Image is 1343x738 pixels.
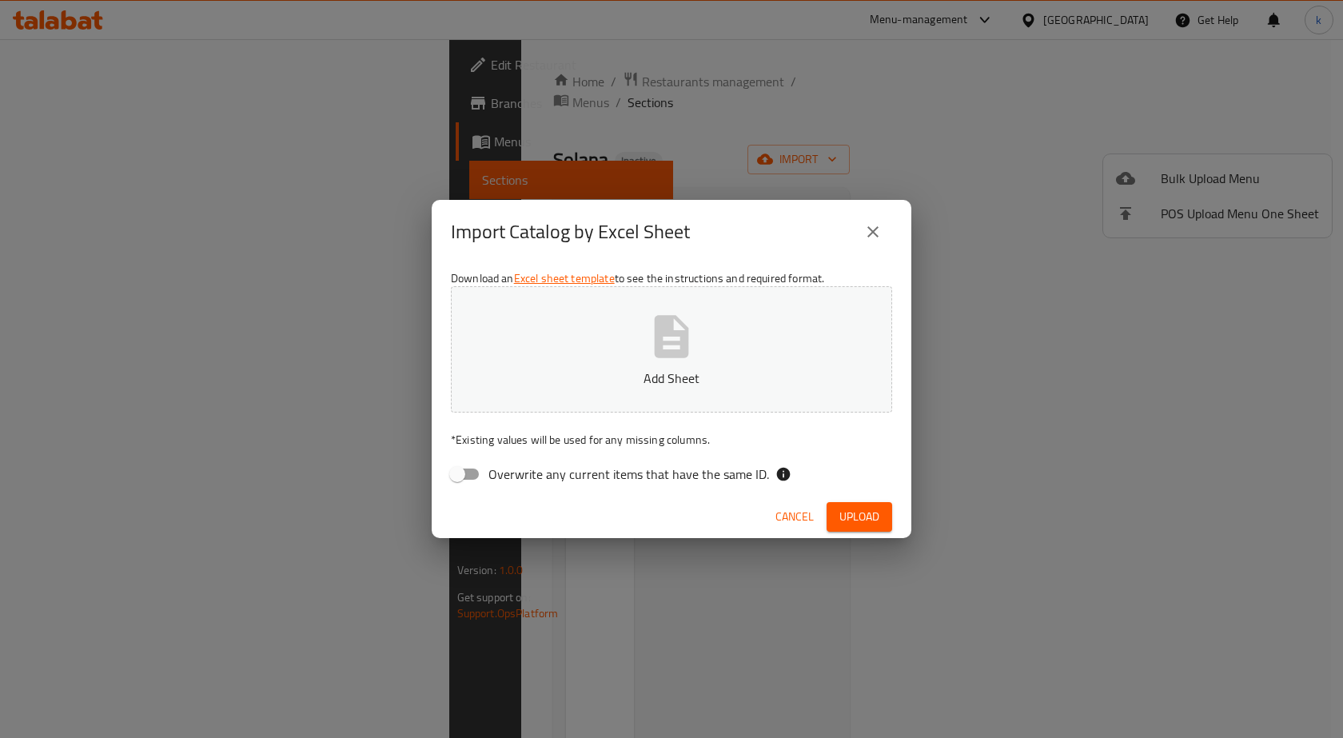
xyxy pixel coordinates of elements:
[775,466,791,482] svg: If the overwrite option isn't selected, then the items that match an existing ID will be ignored ...
[488,465,769,484] span: Overwrite any current items that have the same ID.
[451,219,690,245] h2: Import Catalog by Excel Sheet
[451,286,892,413] button: Add Sheet
[839,507,879,527] span: Upload
[854,213,892,251] button: close
[769,502,820,532] button: Cancel
[514,268,615,289] a: Excel sheet template
[476,369,867,388] p: Add Sheet
[432,264,911,496] div: Download an to see the instructions and required format.
[775,507,814,527] span: Cancel
[827,502,892,532] button: Upload
[451,432,892,448] p: Existing values will be used for any missing columns.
